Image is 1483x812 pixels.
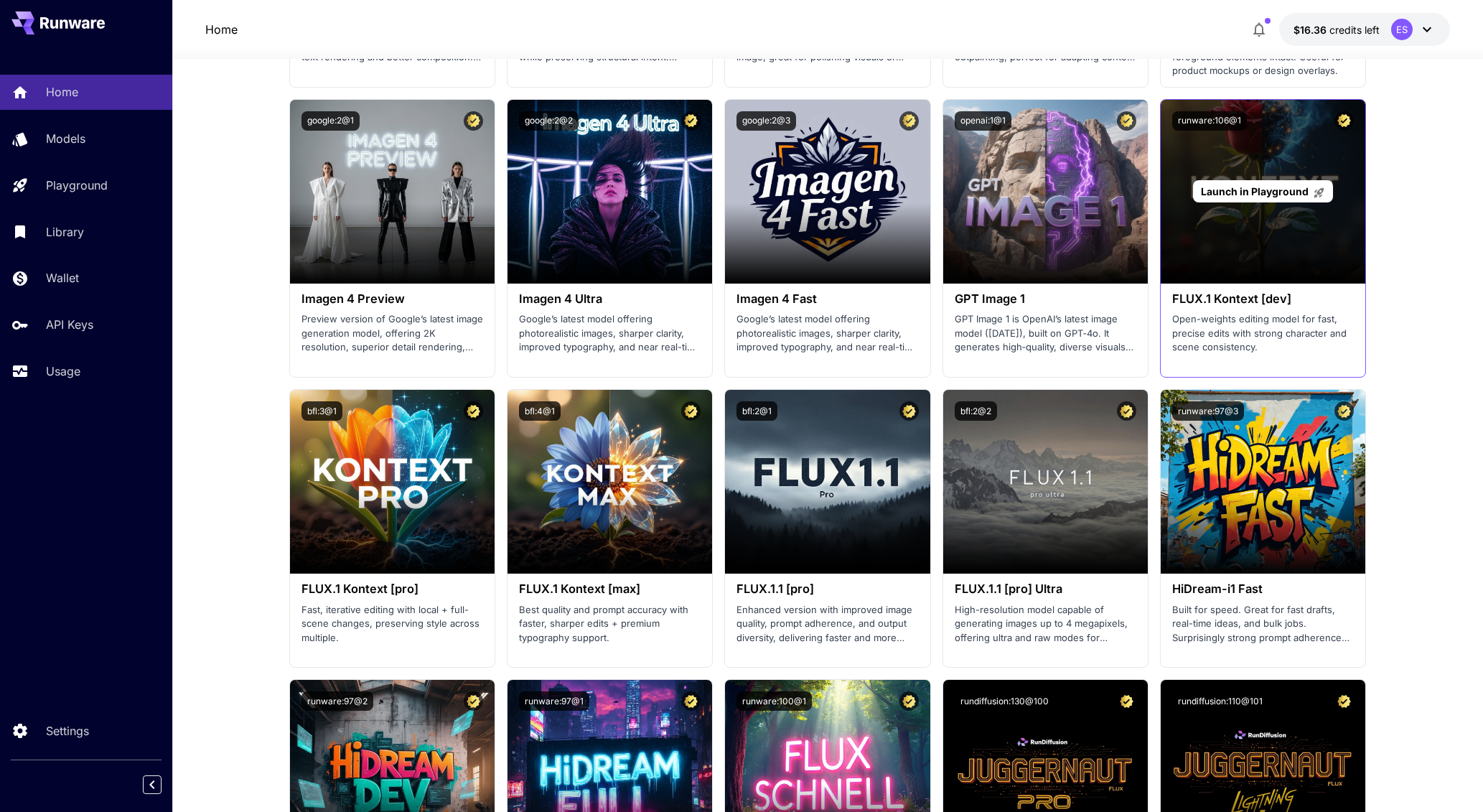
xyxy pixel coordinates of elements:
[301,292,483,306] h3: Imagen 4 Preview
[736,312,918,355] p: Google’s latest model offering photorealistic images, sharper clarity, improved typography, and n...
[1293,24,1329,36] span: $16.36
[1172,691,1268,711] button: rundiffusion:110@101
[955,603,1136,645] p: High-resolution model capable of generating images up to 4 megapixels, offering ultra and raw mod...
[1161,390,1365,574] img: alt
[955,292,1136,306] h3: GPT Image 1
[1293,22,1380,37] div: $16.35527
[1329,24,1380,36] span: credits left
[1391,19,1413,40] div: ES
[507,390,712,574] img: alt
[301,582,483,596] h3: FLUX.1 Kontext [pro]
[681,111,701,131] button: Certified Model – Vetted for best performance and includes a commercial license.
[46,130,85,147] p: Models
[519,603,701,645] p: Best quality and prompt accuracy with faster, sharper edits + premium typography support.
[519,401,561,421] button: bfl:4@1
[1172,111,1247,131] button: runware:106@1
[519,691,589,711] button: runware:97@1
[1201,185,1309,197] span: Launch in Playground
[205,21,238,38] nav: breadcrumb
[46,363,80,380] p: Usage
[1172,312,1354,355] p: Open-weights editing model for fast, precise edits with strong character and scene consistency.
[301,312,483,355] p: Preview version of Google’s latest image generation model, offering 2K resolution, superior detai...
[736,582,918,596] h3: FLUX.1.1 [pro]
[1117,691,1136,711] button: Certified Model – Vetted for best performance and includes a commercial license.
[464,401,483,421] button: Certified Model – Vetted for best performance and includes a commercial license.
[943,100,1148,284] img: alt
[1193,180,1333,202] a: Launch in Playground
[899,111,919,131] button: Certified Model – Vetted for best performance and includes a commercial license.
[290,390,495,574] img: alt
[143,775,162,794] button: Collapse sidebar
[955,401,997,421] button: bfl:2@2
[955,312,1136,355] p: GPT Image 1 is OpenAI’s latest image model ([DATE]), built on GPT‑4o. It generates high‑quality, ...
[681,691,701,711] button: Certified Model – Vetted for best performance and includes a commercial license.
[46,177,108,194] p: Playground
[1117,401,1136,421] button: Certified Model – Vetted for best performance and includes a commercial license.
[46,83,78,101] p: Home
[301,111,360,131] button: google:2@1
[301,401,342,421] button: bfl:3@1
[955,582,1136,596] h3: FLUX.1.1 [pro] Ultra
[46,223,84,241] p: Library
[943,390,1148,574] img: alt
[1334,111,1354,131] button: Certified Model – Vetted for best performance and includes a commercial license.
[1172,582,1354,596] h3: HiDream-i1 Fast
[955,691,1054,711] button: rundiffusion:130@100
[1117,111,1136,131] button: Certified Model – Vetted for best performance and includes a commercial license.
[1172,292,1354,306] h3: FLUX.1 Kontext [dev]
[46,269,79,286] p: Wallet
[290,100,495,284] img: alt
[736,111,796,131] button: google:2@3
[519,312,701,355] p: Google’s latest model offering photorealistic images, sharper clarity, improved typography, and n...
[955,111,1011,131] button: openai:1@1
[899,691,919,711] button: Certified Model – Vetted for best performance and includes a commercial license.
[519,111,579,131] button: google:2@2
[736,603,918,645] p: Enhanced version with improved image quality, prompt adherence, and output diversity, delivering ...
[464,111,483,131] button: Certified Model – Vetted for best performance and includes a commercial license.
[1279,13,1450,46] button: $16.35527ES
[1172,603,1354,645] p: Built for speed. Great for fast drafts, real-time ideas, and bulk jobs. Surprisingly strong promp...
[1334,401,1354,421] button: Certified Model – Vetted for best performance and includes a commercial license.
[725,100,930,284] img: alt
[46,316,93,333] p: API Keys
[725,390,930,574] img: alt
[736,292,918,306] h3: Imagen 4 Fast
[519,292,701,306] h3: Imagen 4 Ultra
[899,401,919,421] button: Certified Model – Vetted for best performance and includes a commercial license.
[736,691,812,711] button: runware:100@1
[301,691,373,711] button: runware:97@2
[464,691,483,711] button: Certified Model – Vetted for best performance and includes a commercial license.
[1172,401,1244,421] button: runware:97@3
[736,401,777,421] button: bfl:2@1
[1334,691,1354,711] button: Certified Model – Vetted for best performance and includes a commercial license.
[519,582,701,596] h3: FLUX.1 Kontext [max]
[681,401,701,421] button: Certified Model – Vetted for best performance and includes a commercial license.
[301,603,483,645] p: Fast, iterative editing with local + full-scene changes, preserving style across multiple.
[46,722,89,739] p: Settings
[507,100,712,284] img: alt
[205,21,238,38] a: Home
[154,772,172,798] div: Collapse sidebar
